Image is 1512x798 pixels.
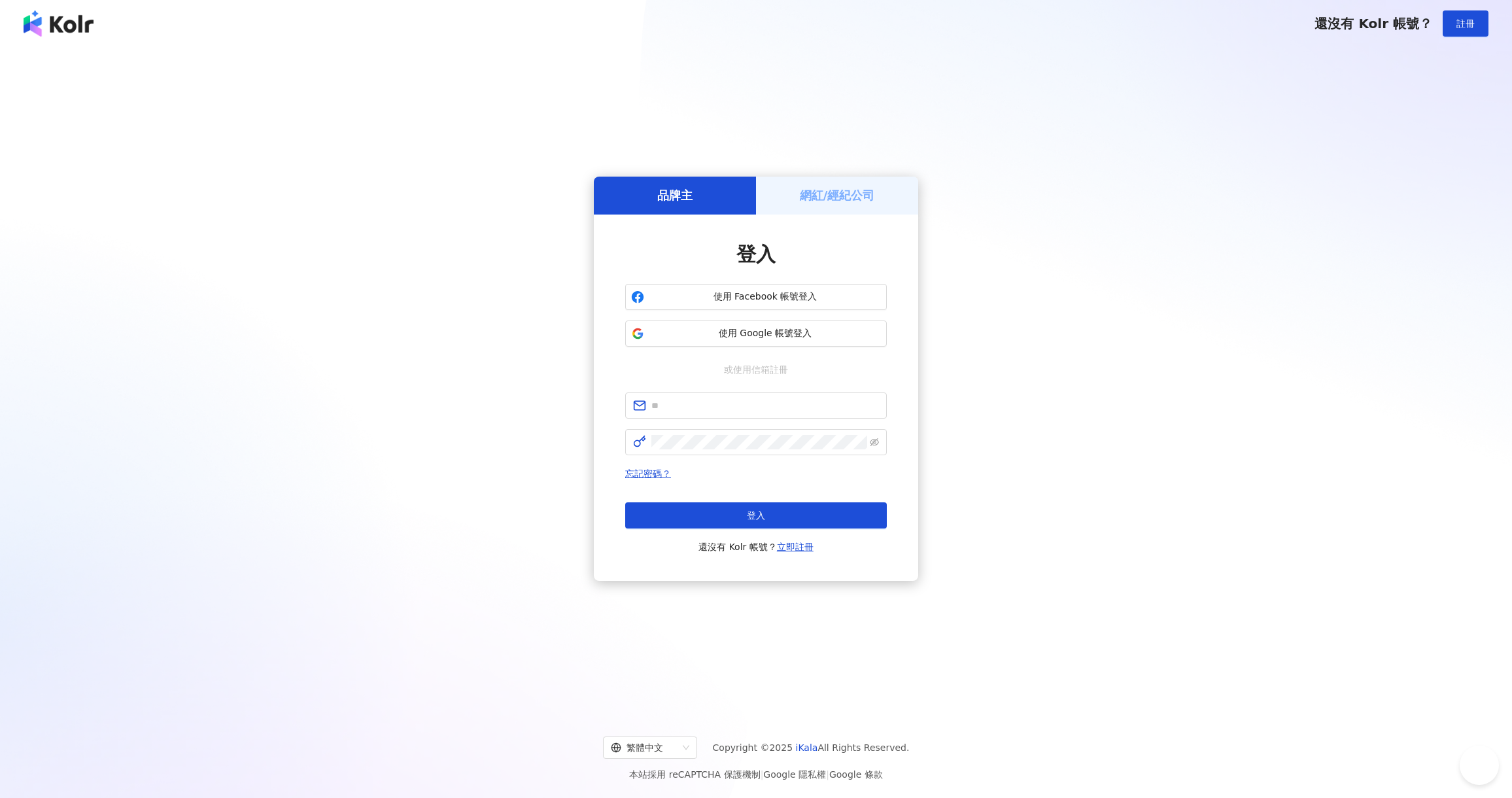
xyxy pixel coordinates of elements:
a: 忘記密碼？ [625,468,671,479]
img: logo [24,10,94,37]
span: 本站採用 reCAPTCHA 保護機制 [629,767,882,782]
span: 註冊 [1456,18,1475,29]
a: 立即註冊 [777,542,814,552]
a: Google 隱私權 [763,769,826,780]
h5: 網紅/經紀公司 [800,187,875,203]
span: 還沒有 Kolr 帳號？ [1314,16,1432,31]
button: 登入 [625,502,887,529]
span: | [761,769,764,780]
span: 登入 [736,243,776,266]
a: Google 條款 [829,769,883,780]
span: Copyright © 2025 All Rights Reserved. [713,740,910,755]
button: 使用 Google 帳號登入 [625,321,887,347]
span: 還沒有 Kolr 帳號？ [698,539,814,555]
span: 使用 Google 帳號登入 [649,327,881,340]
span: eye-invisible [870,438,879,447]
div: 繁體中文 [611,737,678,758]
button: 註冊 [1443,10,1488,37]
span: 或使用信箱註冊 [715,362,797,377]
button: 使用 Facebook 帳號登入 [625,284,887,310]
span: 使用 Facebook 帳號登入 [649,290,881,304]
span: 登入 [747,510,765,521]
h5: 品牌主 [657,187,693,203]
iframe: Help Scout Beacon - Open [1460,746,1499,785]
span: | [826,769,829,780]
a: iKala [796,742,818,753]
